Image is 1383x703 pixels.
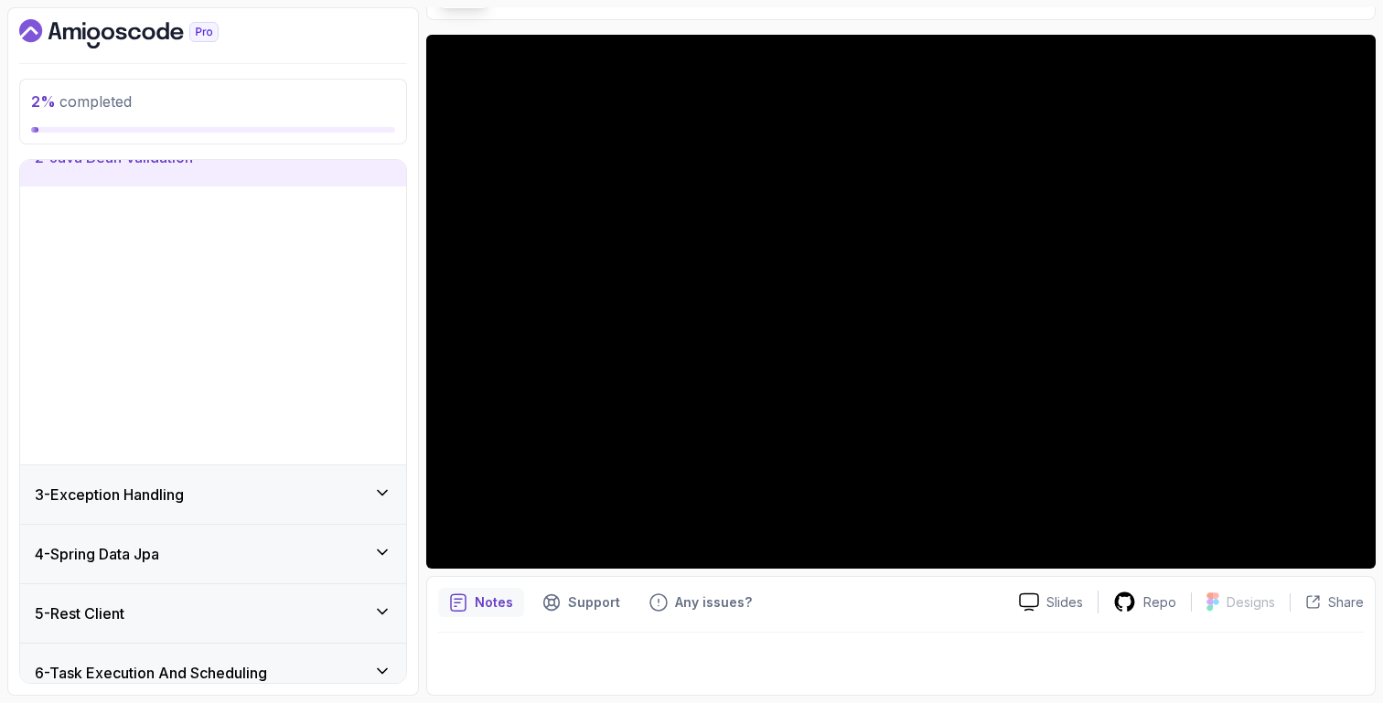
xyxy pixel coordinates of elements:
[1143,593,1176,612] p: Repo
[1046,593,1083,612] p: Slides
[31,92,132,111] span: completed
[568,593,620,612] p: Support
[35,662,267,684] h3: 6 - Task Execution And Scheduling
[20,644,406,702] button: 6-Task Execution And Scheduling
[438,588,524,617] button: notes button
[20,525,406,583] button: 4-Spring Data Jpa
[1004,592,1098,612] a: Slides
[1328,593,1364,612] p: Share
[638,588,763,617] button: Feedback button
[35,602,124,624] h3: 5 - Rest Client
[675,593,752,612] p: Any issues?
[31,92,56,111] span: 2 %
[1290,593,1364,612] button: Share
[426,35,1376,569] iframe: 2 - Uncessary Validation Code
[20,584,406,643] button: 5-Rest Client
[35,543,159,565] h3: 4 - Spring Data Jpa
[475,593,513,612] p: Notes
[531,588,631,617] button: Support button
[20,465,406,524] button: 3-Exception Handling
[35,484,184,506] h3: 3 - Exception Handling
[1099,591,1191,613] a: Repo
[19,19,261,48] a: Dashboard
[1227,593,1275,612] p: Designs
